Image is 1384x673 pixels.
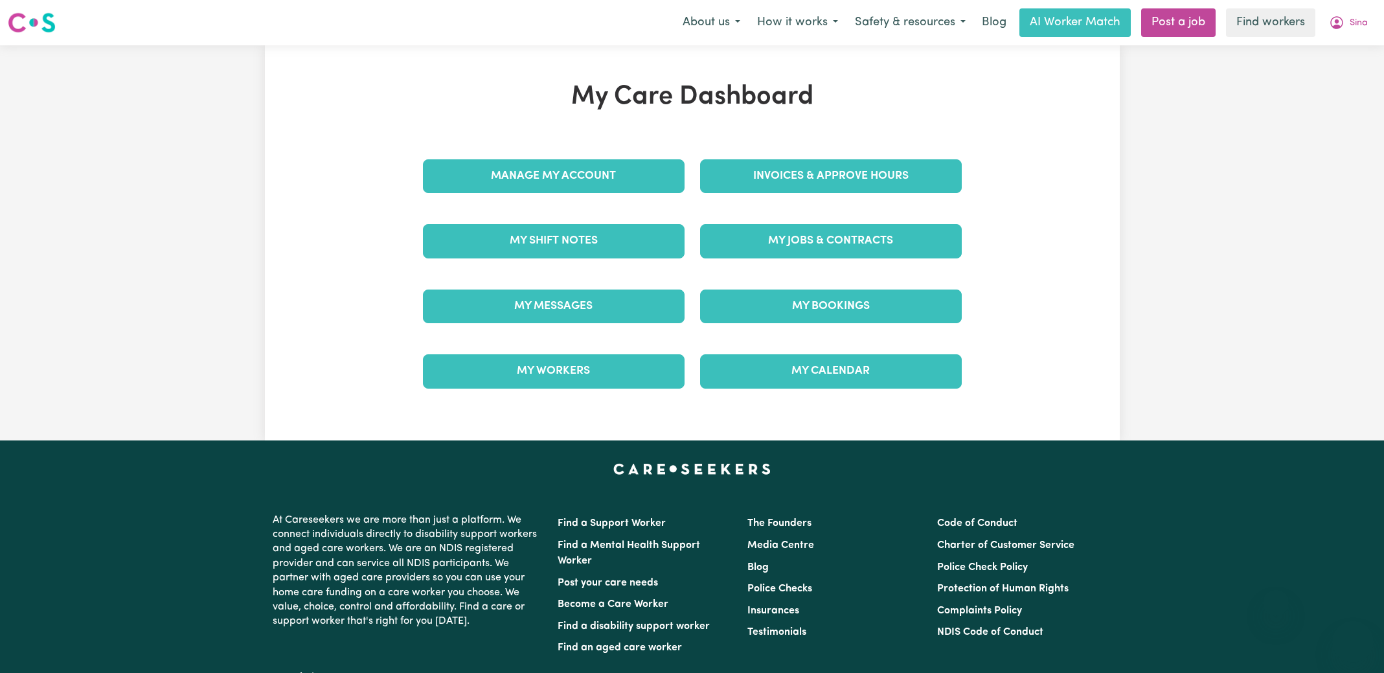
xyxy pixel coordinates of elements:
a: Become a Care Worker [558,599,668,610]
iframe: Button to launch messaging window [1332,621,1374,663]
a: Find a Support Worker [558,518,666,529]
a: My Calendar [700,354,962,388]
a: Manage My Account [423,159,685,193]
img: Careseekers logo [8,11,56,34]
a: NDIS Code of Conduct [937,627,1043,637]
a: Insurances [747,606,799,616]
a: Find an aged care worker [558,643,682,653]
a: Find a disability support worker [558,621,710,632]
a: Code of Conduct [937,518,1017,529]
a: Testimonials [747,627,806,637]
a: My Workers [423,354,685,388]
a: My Jobs & Contracts [700,224,962,258]
a: Police Check Policy [937,562,1028,573]
a: Careseekers logo [8,8,56,38]
a: Invoices & Approve Hours [700,159,962,193]
a: Complaints Policy [937,606,1022,616]
a: AI Worker Match [1019,8,1131,37]
a: Media Centre [747,540,814,551]
a: My Bookings [700,290,962,323]
span: Sina [1350,16,1368,30]
a: Post a job [1141,8,1216,37]
a: Protection of Human Rights [937,584,1069,594]
a: My Shift Notes [423,224,685,258]
a: Charter of Customer Service [937,540,1074,551]
button: My Account [1321,9,1376,36]
a: The Founders [747,518,811,529]
a: Blog [974,8,1014,37]
button: Safety & resources [846,9,974,36]
a: My Messages [423,290,685,323]
a: Blog [747,562,769,573]
button: How it works [749,9,846,36]
a: Find a Mental Health Support Worker [558,540,700,566]
a: Post your care needs [558,578,658,588]
a: Police Checks [747,584,812,594]
p: At Careseekers we are more than just a platform. We connect individuals directly to disability su... [273,508,542,634]
iframe: Close message [1263,590,1289,616]
h1: My Care Dashboard [415,82,970,113]
a: Careseekers home page [613,464,771,474]
a: Find workers [1226,8,1315,37]
button: About us [674,9,749,36]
